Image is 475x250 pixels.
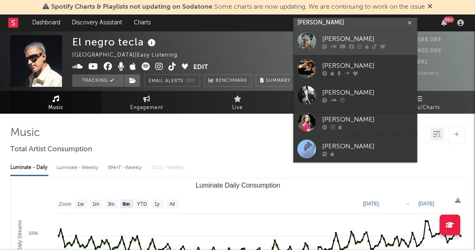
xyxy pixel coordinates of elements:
div: [PERSON_NAME] [322,61,413,71]
span: Engagement [130,103,163,113]
input: Search for artists [293,18,417,28]
button: Edit [193,62,208,73]
a: Benchmark [204,74,252,87]
button: 99+ [441,19,447,26]
div: BMAT - Weekly [108,161,143,175]
span: Playlists/Charts [399,103,440,113]
text: → [405,201,410,207]
a: Dashboard [26,14,66,31]
text: 1y [154,201,160,207]
text: 6m [123,201,130,207]
div: El negro tecla [72,35,158,49]
a: Charts [128,14,157,31]
a: Music [10,91,101,114]
text: [DATE] [363,201,379,207]
span: 405.000 [408,48,441,54]
a: [PERSON_NAME] [293,109,417,136]
div: [PERSON_NAME] [322,88,413,98]
div: [PERSON_NAME] [322,142,413,152]
text: All [169,201,175,207]
span: Benchmark [216,76,247,86]
span: : Some charts are now updating. We are continuing to work on the issue [51,4,425,10]
span: Dismiss [427,4,432,10]
text: Luminate Daily Consumption [196,182,280,189]
a: Live [192,91,283,114]
div: Luminate - Weekly [57,161,100,175]
div: [PERSON_NAME] [322,115,413,125]
span: Spotify Charts & Playlists not updating on Sodatone [51,4,212,10]
a: Playlists/Charts [374,91,465,114]
span: Live [232,103,243,113]
a: [PERSON_NAME] [293,28,417,55]
span: Total Artist Consumption [10,145,92,155]
em: Off [185,79,195,83]
span: 891 [408,60,427,65]
text: Zoom [59,201,71,207]
button: Summary [256,74,295,87]
a: [PERSON_NAME] [293,55,417,82]
text: 1w [77,201,84,207]
text: 1m [93,201,100,207]
a: [PERSON_NAME] [293,136,417,162]
a: Discovery Assistant [66,14,128,31]
div: 99 + [444,17,454,23]
span: Music [48,103,64,113]
span: 588.089 [408,37,441,43]
a: Engagement [101,91,192,114]
text: YTD [137,201,147,207]
div: [GEOGRAPHIC_DATA] | Easy Listening [72,50,187,60]
button: Tracking [72,74,124,87]
text: [DATE] [418,201,434,207]
a: Audience [283,91,374,114]
div: Luminate - Daily [10,161,48,175]
button: Email AlertsOff [144,74,200,87]
div: [PERSON_NAME] [322,34,413,44]
text: 3m [108,201,115,207]
span: Summary [266,79,290,83]
text: 100k [28,231,38,236]
a: [PERSON_NAME] [293,82,417,109]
